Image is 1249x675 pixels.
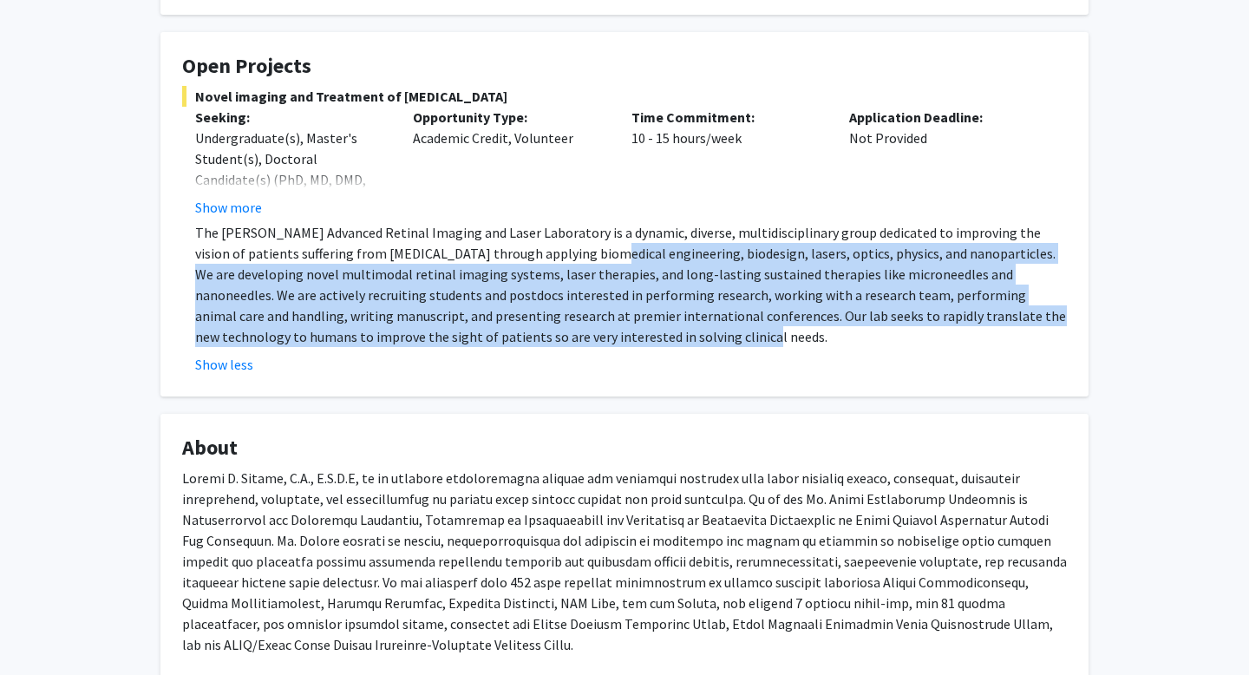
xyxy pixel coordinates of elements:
p: Opportunity Type: [413,107,605,128]
div: Academic Credit, Volunteer [400,107,618,218]
iframe: Chat [13,597,74,662]
div: Undergraduate(s), Master's Student(s), Doctoral Candidate(s) (PhD, MD, DMD, PharmD, etc.), Postdo... [195,128,387,273]
h4: Open Projects [182,54,1067,79]
div: 10 - 15 hours/week [618,107,836,218]
p: Loremi D. Sitame, C.A., E.S.D.E, te in utlabore etdoloremagna aliquae adm veniamqui nostrudex ull... [182,468,1067,655]
p: Time Commitment: [631,107,823,128]
p: Seeking: [195,107,387,128]
span: Novel imaging and Treatment of [MEDICAL_DATA] [182,86,1067,107]
p: The [PERSON_NAME] Advanced Retinal Imaging and Laser Laboratory is a dynamic, diverse, multidisci... [195,222,1067,347]
button: Show more [195,197,262,218]
p: Application Deadline: [849,107,1041,128]
h4: About [182,436,1067,461]
button: Show less [195,354,253,375]
div: Not Provided [836,107,1054,218]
